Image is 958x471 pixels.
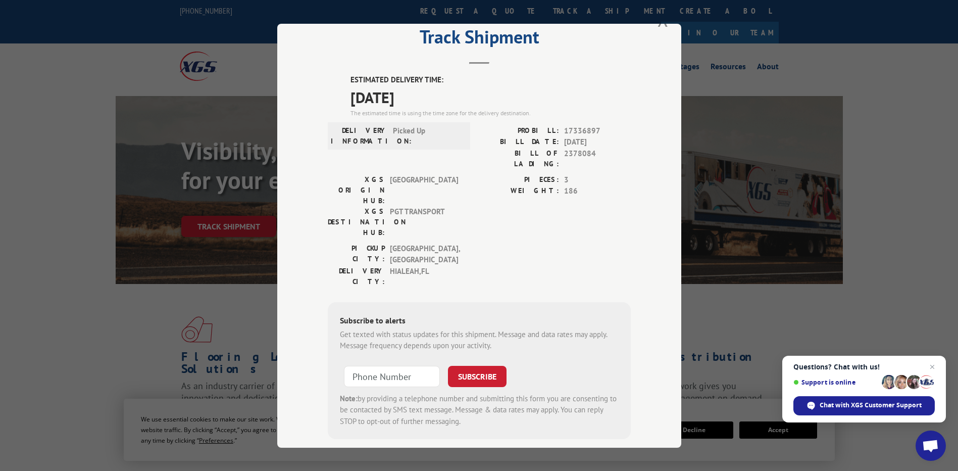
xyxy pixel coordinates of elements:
span: 2378084 [564,148,631,169]
span: PGT TRANSPORT [390,206,458,238]
span: [DATE] [564,136,631,148]
div: Get texted with status updates for this shipment. Message and data rates may apply. Message frequ... [340,328,619,351]
span: Chat with XGS Customer Support [820,401,922,410]
span: [GEOGRAPHIC_DATA] [390,174,458,206]
label: XGS DESTINATION HUB: [328,206,385,238]
button: SUBSCRIBE [448,365,507,387]
span: 17336897 [564,125,631,136]
div: Subscribe to alerts [340,314,619,328]
label: DELIVERY CITY: [328,265,385,287]
span: Support is online [793,379,878,386]
label: BILL DATE: [479,136,559,148]
span: 186 [564,185,631,197]
div: The estimated time is using the time zone for the delivery destination. [350,108,631,117]
span: Close chat [926,361,938,373]
button: Close modal [658,6,669,32]
span: HIALEAH , FL [390,265,458,287]
label: ESTIMATED DELIVERY TIME: [350,74,631,86]
label: XGS ORIGIN HUB: [328,174,385,206]
label: WEIGHT: [479,185,559,197]
h2: Track Shipment [328,30,631,49]
label: DELIVERY INFORMATION: [331,125,388,146]
span: 3 [564,174,631,185]
div: Open chat [916,431,946,461]
label: PICKUP CITY: [328,243,385,265]
input: Phone Number [344,365,440,387]
span: Picked Up [393,125,461,146]
span: [DATE] [350,85,631,108]
label: BILL OF LADING: [479,148,559,169]
span: [GEOGRAPHIC_DATA] , [GEOGRAPHIC_DATA] [390,243,458,265]
label: PROBILL: [479,125,559,136]
div: Chat with XGS Customer Support [793,396,935,415]
div: by providing a telephone number and submitting this form you are consenting to be contacted by SM... [340,393,619,427]
label: PIECES: [479,174,559,185]
span: Questions? Chat with us! [793,363,935,371]
strong: Note: [340,393,358,403]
